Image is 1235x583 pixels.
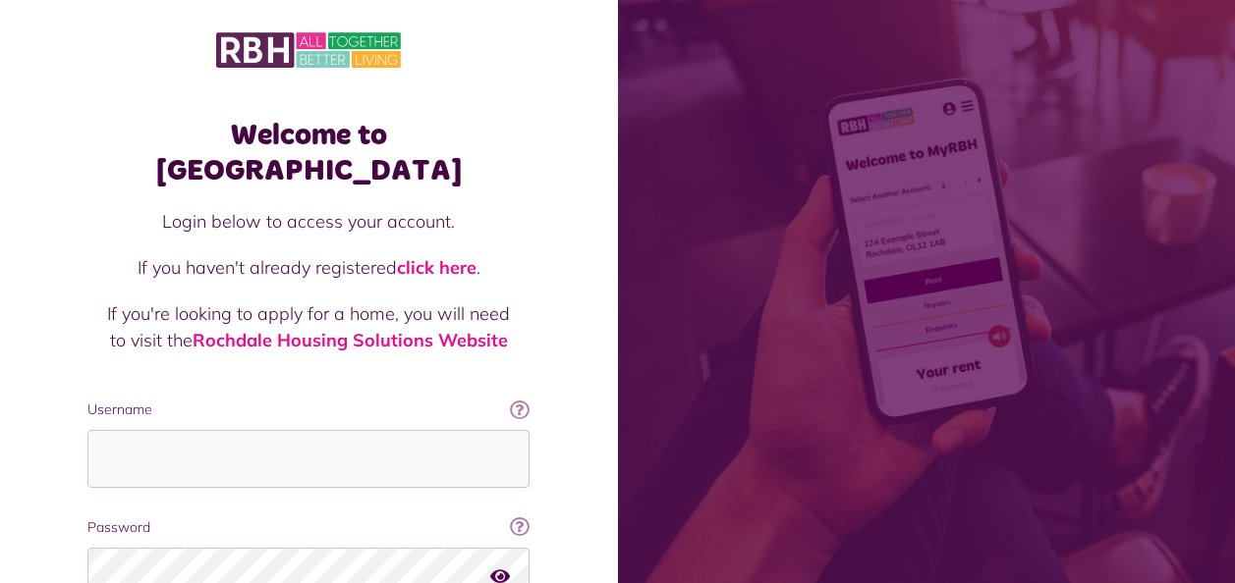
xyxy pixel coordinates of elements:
a: click here [397,256,477,279]
p: Login below to access your account. [107,208,510,235]
img: MyRBH [216,29,401,71]
label: Password [87,517,530,538]
a: Rochdale Housing Solutions Website [193,329,508,351]
h1: Welcome to [GEOGRAPHIC_DATA] [87,118,530,188]
p: If you're looking to apply for a home, you will need to visit the [107,300,510,353]
p: If you haven't already registered . [107,254,510,281]
label: Username [87,399,530,420]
